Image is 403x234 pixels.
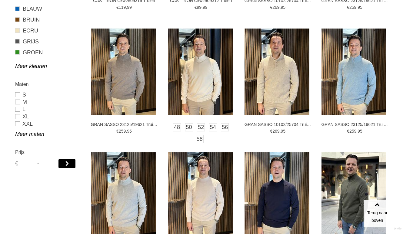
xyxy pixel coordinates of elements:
[119,129,126,134] span: 259
[280,129,281,134] span: ,
[356,5,358,10] span: ,
[221,123,229,131] a: 56
[197,123,205,131] a: 52
[15,131,80,138] a: Meer maten
[394,225,401,232] a: Divide
[15,91,80,98] a: S
[364,200,391,227] a: Terug naar boven
[127,129,132,134] span: 95
[126,129,127,134] span: ,
[272,129,279,134] span: 269
[15,106,80,113] a: L
[126,5,127,10] span: ,
[281,5,286,10] span: 95
[15,98,80,106] a: M
[15,38,80,46] a: GRIJS
[15,120,80,127] a: XXL
[358,5,362,10] span: 95
[15,16,80,24] a: BRUIN
[245,29,309,115] img: GRAN SASSO 10102/25704 Truien
[196,135,204,143] a: 58
[116,5,119,10] span: €
[203,5,208,10] span: 99
[15,27,80,35] a: ECRU
[356,129,358,134] span: ,
[15,80,80,88] h2: Maten
[15,159,18,168] span: €
[173,123,181,131] a: 48
[349,129,356,134] span: 259
[15,113,80,120] a: XL
[185,123,193,131] a: 50
[270,129,272,134] span: €
[272,5,279,10] span: 269
[270,5,272,10] span: €
[321,29,386,115] img: GRAN SASSO 23125/19621 Truien
[197,5,202,10] span: 99
[168,29,233,115] img: GRAN SASSO 55126/14290 Truien
[15,49,80,56] a: GROEN
[358,129,362,134] span: 95
[116,129,119,134] span: €
[245,122,311,127] a: GRAN SASSO 10102/25704 Truien
[202,5,203,10] span: ,
[15,63,80,70] a: Meer kleuren
[15,148,80,156] h2: Prijs
[209,123,217,131] a: 54
[349,5,356,10] span: 259
[321,122,388,127] a: GRAN SASSO 23125/19621 Truien
[127,5,132,10] span: 99
[280,5,281,10] span: ,
[91,122,158,127] a: GRAN SASSO 23125/19621 Truien
[119,5,126,10] span: 119
[347,5,349,10] span: €
[195,5,197,10] span: €
[281,129,286,134] span: 95
[91,29,156,115] img: GRAN SASSO 23125/19621 Truien
[347,129,349,134] span: €
[15,5,80,13] a: BLAUW
[37,159,39,168] span: -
